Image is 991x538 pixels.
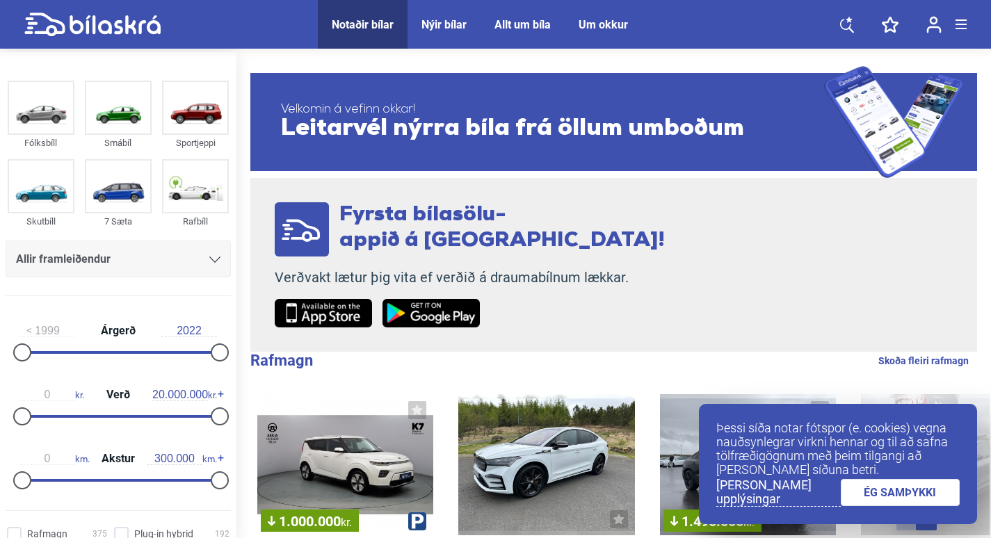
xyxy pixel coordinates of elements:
span: kr. [152,389,217,401]
span: Fyrsta bílasölu- appið á [GEOGRAPHIC_DATA]! [339,204,665,252]
span: 1.490.000 [670,514,755,528]
b: Rafmagn [250,352,313,369]
span: km. [19,453,90,465]
div: Smábíl [85,135,152,151]
a: Um okkur [579,18,628,31]
a: Allt um bíla [494,18,551,31]
p: Þessi síða notar fótspor (e. cookies) vegna nauðsynlegrar virkni hennar og til að safna tölfræðig... [716,421,960,477]
span: 1.000.000 [268,514,352,528]
div: Rafbíll [162,213,229,229]
span: kr. [743,516,755,529]
p: Verðvakt lætur þig vita ef verðið á draumabílnum lækkar. [275,269,665,286]
span: Leitarvél nýrra bíla frá öllum umboðum [281,117,824,142]
span: Árgerð [97,325,139,336]
a: Velkomin á vefinn okkar!Leitarvél nýrra bíla frá öllum umboðum [250,66,977,178]
a: Notaðir bílar [332,18,394,31]
a: Skoða fleiri rafmagn [878,352,969,370]
span: kr. [19,389,84,401]
a: Nýir bílar [421,18,467,31]
span: Allir framleiðendur [16,250,111,269]
div: Skutbíll [8,213,74,229]
img: user-login.svg [926,16,942,33]
span: km. [147,453,217,465]
span: Verð [103,389,134,400]
div: Fólksbíll [8,135,74,151]
div: Sportjeppi [162,135,229,151]
a: [PERSON_NAME] upplýsingar [716,478,841,507]
span: kr. [341,516,352,529]
span: Velkomin á vefinn okkar! [281,103,824,117]
span: Akstur [98,453,138,464]
div: 7 Sæta [85,213,152,229]
a: ÉG SAMÞYKKI [841,479,960,506]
